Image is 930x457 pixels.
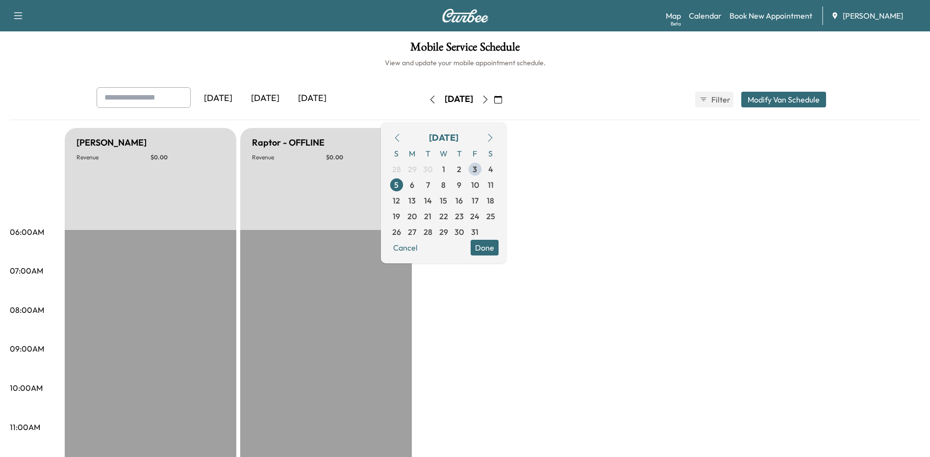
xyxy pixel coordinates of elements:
p: 10:00AM [10,382,43,394]
span: 4 [488,163,493,175]
span: 27 [408,226,416,238]
div: [DATE] [445,93,473,105]
span: 7 [426,179,430,191]
span: 6 [410,179,414,191]
a: Calendar [689,10,722,22]
span: 14 [424,195,432,206]
span: 13 [408,195,416,206]
p: Revenue [252,153,326,161]
span: M [404,146,420,161]
span: F [467,146,483,161]
p: 09:00AM [10,343,44,355]
span: T [452,146,467,161]
span: S [389,146,404,161]
span: 25 [486,210,495,222]
span: 30 [454,226,464,238]
a: MapBeta [666,10,681,22]
span: 21 [424,210,431,222]
span: 26 [392,226,401,238]
span: 11 [488,179,494,191]
div: [DATE] [195,87,242,110]
span: 28 [392,163,401,175]
p: $ 0.00 [326,153,400,161]
h5: Raptor - OFFLINE [252,136,325,150]
p: 08:00AM [10,304,44,316]
span: [PERSON_NAME] [843,10,903,22]
h5: [PERSON_NAME] [76,136,147,150]
button: Filter [695,92,733,107]
button: Cancel [389,240,422,255]
span: 3 [473,163,477,175]
span: 19 [393,210,400,222]
span: 9 [457,179,461,191]
span: 24 [470,210,479,222]
span: 17 [472,195,478,206]
span: W [436,146,452,161]
span: 23 [455,210,464,222]
span: 8 [441,179,446,191]
div: Beta [671,20,681,27]
p: 07:00AM [10,265,43,277]
span: 2 [457,163,461,175]
p: $ 0.00 [151,153,225,161]
div: [DATE] [429,131,458,145]
button: Modify Van Schedule [741,92,826,107]
img: Curbee Logo [442,9,489,23]
span: 5 [394,179,399,191]
p: Revenue [76,153,151,161]
span: S [483,146,499,161]
div: [DATE] [289,87,336,110]
span: 29 [439,226,448,238]
span: 22 [439,210,448,222]
span: T [420,146,436,161]
p: 11:00AM [10,421,40,433]
span: 16 [455,195,463,206]
button: Done [471,240,499,255]
span: 31 [471,226,478,238]
p: 06:00AM [10,226,44,238]
span: 30 [423,163,432,175]
span: Filter [711,94,729,105]
span: 20 [407,210,417,222]
a: Book New Appointment [729,10,812,22]
span: 10 [471,179,479,191]
h1: Mobile Service Schedule [10,41,920,58]
span: 15 [440,195,447,206]
span: 18 [487,195,494,206]
div: [DATE] [242,87,289,110]
span: 12 [393,195,400,206]
span: 1 [442,163,445,175]
span: 28 [424,226,432,238]
h6: View and update your mobile appointment schedule. [10,58,920,68]
span: 29 [408,163,417,175]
